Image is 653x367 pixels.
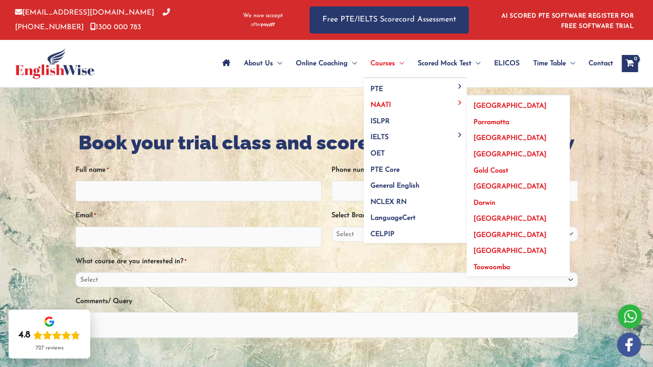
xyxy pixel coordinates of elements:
[364,127,467,143] a: IELTSMenu Toggle
[364,78,467,94] a: PTEMenu Toggle
[310,6,469,33] a: Free PTE/IELTS Scorecard Assessment
[364,207,467,224] a: LanguageCert
[364,143,467,159] a: OET
[467,176,570,192] a: [GEOGRAPHIC_DATA]
[243,12,283,20] span: We now accept
[474,232,547,239] span: [GEOGRAPHIC_DATA]
[467,257,570,276] a: Toowoomba
[364,175,467,191] a: General English
[371,167,400,173] span: PTE Core
[237,49,289,79] a: About UsMenu Toggle
[371,118,390,125] span: ISLPR
[474,103,547,109] span: [GEOGRAPHIC_DATA]
[487,49,526,79] a: ELICOS
[244,49,273,79] span: About Us
[331,209,376,223] label: Select Branch
[526,49,582,79] a: Time TableMenu Toggle
[533,49,566,79] span: Time Table
[371,86,383,93] span: PTE
[371,215,416,221] span: LanguageCert
[471,49,480,79] span: Menu Toggle
[15,9,170,30] a: [PHONE_NUMBER]
[364,191,467,207] a: NCLEX RN
[455,84,465,89] span: Menu Toggle
[467,95,570,112] a: [GEOGRAPHIC_DATA]
[348,49,357,79] span: Menu Toggle
[76,209,96,223] label: Email
[474,167,508,174] span: Gold Coast
[474,215,547,222] span: [GEOGRAPHIC_DATA]
[474,248,547,255] span: [GEOGRAPHIC_DATA]
[251,22,275,27] img: Afterpay-Logo
[289,49,364,79] a: Online CoachingMenu Toggle
[371,49,395,79] span: Courses
[418,49,471,79] span: Scored Mock Test
[216,49,613,79] nav: Site Navigation: Main Menu
[622,55,638,72] a: View Shopping Cart, empty
[474,151,547,158] span: [GEOGRAPHIC_DATA]
[589,49,613,79] span: Contact
[501,13,634,30] a: AI SCORED PTE SOFTWARE REGISTER FOR FREE SOFTWARE TRIAL
[371,134,389,141] span: IELTS
[371,150,385,157] span: OET
[395,49,404,79] span: Menu Toggle
[76,130,578,156] h2: Book your trial class and scorecard assessment now
[582,49,613,79] a: Contact
[15,48,94,79] img: cropped-ew-logo
[90,24,141,31] a: 1300 000 783
[364,110,467,127] a: ISLPR
[76,163,109,177] label: Full name
[364,49,411,79] a: CoursesMenu Toggle
[467,144,570,160] a: [GEOGRAPHIC_DATA]
[474,135,547,142] span: [GEOGRAPHIC_DATA]
[76,294,132,309] label: Comments/ Query
[566,49,575,79] span: Menu Toggle
[474,264,510,271] span: Toowoomba
[617,333,641,357] img: white-facebook.png
[467,208,570,224] a: [GEOGRAPHIC_DATA]
[296,49,348,79] span: Online Coaching
[467,160,570,176] a: Gold Coast
[467,240,570,257] a: [GEOGRAPHIC_DATA]
[411,49,487,79] a: Scored Mock TestMenu Toggle
[496,6,638,34] aside: Header Widget 1
[15,9,154,16] a: [EMAIL_ADDRESS][DOMAIN_NAME]
[364,94,467,111] a: NAATIMenu Toggle
[455,132,465,137] span: Menu Toggle
[371,182,419,189] span: General English
[18,329,80,341] div: Rating: 4.8 out of 5
[467,111,570,127] a: Parramatta
[331,163,379,177] label: Phone number
[467,224,570,240] a: [GEOGRAPHIC_DATA]
[364,223,467,243] a: CELPIP
[36,345,64,352] div: 727 reviews
[467,127,570,144] a: [GEOGRAPHIC_DATA]
[273,49,282,79] span: Menu Toggle
[474,200,495,206] span: Darwin
[474,119,509,126] span: Parramatta
[455,100,465,105] span: Menu Toggle
[494,49,519,79] span: ELICOS
[371,102,391,109] span: NAATI
[18,329,30,341] div: 4.8
[467,192,570,208] a: Darwin
[371,199,407,206] span: NCLEX RN
[474,183,547,190] span: [GEOGRAPHIC_DATA]
[364,159,467,175] a: PTE Core
[76,255,186,269] label: What course are you interested in?
[371,231,395,238] span: CELPIP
